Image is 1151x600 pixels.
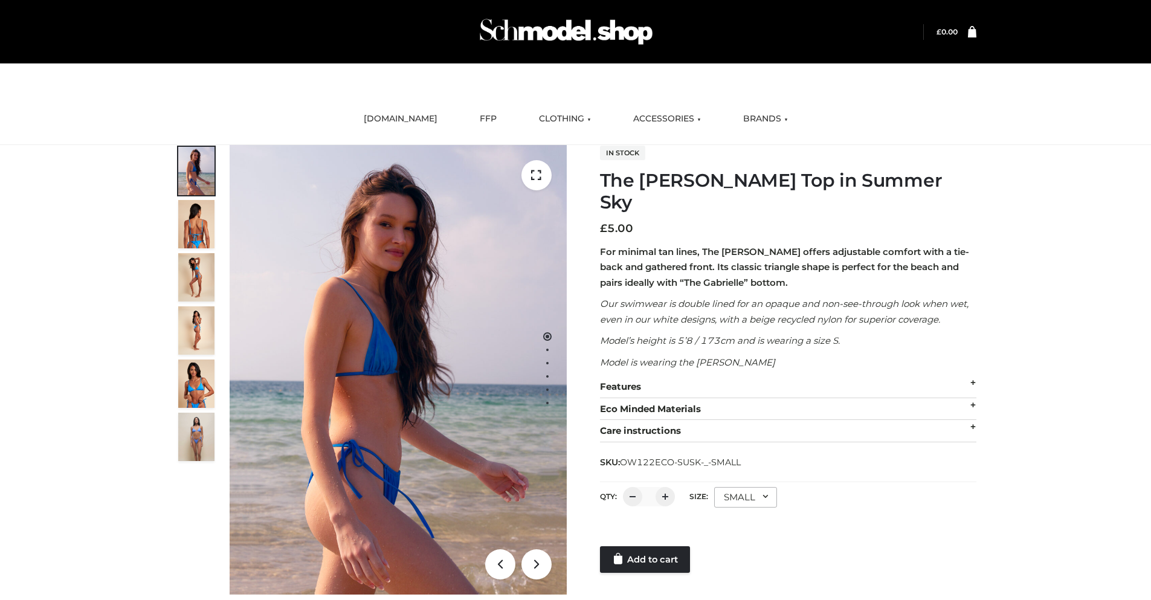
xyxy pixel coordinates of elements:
[178,253,214,302] img: 4.Alex-top_CN-1-1-2.jpg
[600,420,976,442] div: Care instructions
[600,298,969,325] em: Our swimwear is double lined for an opaque and non-see-through look when wet, even in our white d...
[230,145,567,595] img: 1.Alex-top_SS-1_4464b1e7-c2c9-4e4b-a62c-58381cd673c0 (1)
[600,246,969,288] strong: For minimal tan lines, The [PERSON_NAME] offers adjustable comfort with a tie-back and gathered f...
[937,27,941,36] span: £
[600,492,617,501] label: QTY:
[178,200,214,248] img: 5.Alex-top_CN-1-1_1-1.jpg
[600,170,976,213] h1: The [PERSON_NAME] Top in Summer Sky
[178,413,214,461] img: SSVC.jpg
[714,487,777,508] div: SMALL
[624,106,710,132] a: ACCESSORIES
[178,360,214,408] img: 2.Alex-top_CN-1-1-2.jpg
[600,335,840,346] em: Model’s height is 5’8 / 173cm and is wearing a size S.
[178,306,214,355] img: 3.Alex-top_CN-1-1-2.jpg
[600,376,976,398] div: Features
[530,106,600,132] a: CLOTHING
[600,546,690,573] a: Add to cart
[600,455,742,469] span: SKU:
[620,457,741,468] span: OW122ECO-SUSK-_-SMALL
[476,8,657,56] img: Schmodel Admin 964
[600,146,645,160] span: In stock
[937,27,958,36] bdi: 0.00
[734,106,797,132] a: BRANDS
[600,398,976,421] div: Eco Minded Materials
[600,356,775,368] em: Model is wearing the [PERSON_NAME]
[689,492,708,501] label: Size:
[178,147,214,195] img: 1.Alex-top_SS-1_4464b1e7-c2c9-4e4b-a62c-58381cd673c0-1.jpg
[600,222,633,235] bdi: 5.00
[600,222,607,235] span: £
[937,27,958,36] a: £0.00
[471,106,506,132] a: FFP
[355,106,447,132] a: [DOMAIN_NAME]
